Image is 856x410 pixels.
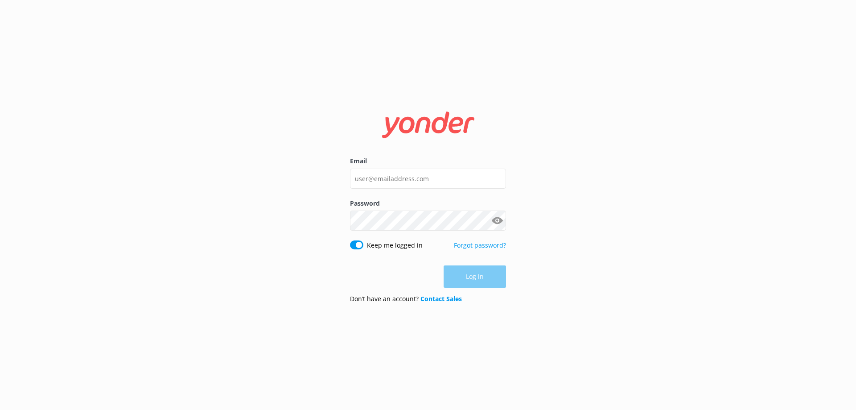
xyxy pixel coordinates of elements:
[350,294,462,304] p: Don’t have an account?
[454,241,506,249] a: Forgot password?
[350,156,506,166] label: Email
[367,240,423,250] label: Keep me logged in
[420,294,462,303] a: Contact Sales
[350,199,506,208] label: Password
[350,169,506,189] input: user@emailaddress.com
[488,212,506,230] button: Show password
